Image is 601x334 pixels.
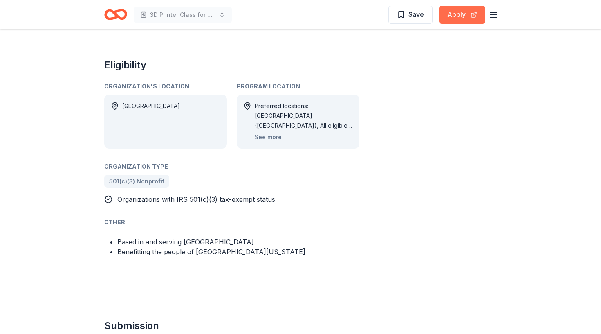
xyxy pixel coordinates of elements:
[255,132,282,142] button: See more
[104,81,227,91] div: Organization's Location
[117,195,275,203] span: Organizations with IRS 501(c)(3) tax-exempt status
[150,10,215,20] span: 3D Printer Class for Elementary and High School
[134,7,232,23] button: 3D Printer Class for Elementary and High School
[237,81,359,91] div: Program Location
[408,9,424,20] span: Save
[104,59,359,72] h2: Eligibility
[255,101,353,131] div: Preferred locations: [GEOGRAPHIC_DATA] ([GEOGRAPHIC_DATA]), All eligible locations: [GEOGRAPHIC_D...
[104,217,359,227] div: Other
[104,162,359,172] div: Organization Type
[122,101,180,142] div: [GEOGRAPHIC_DATA]
[388,6,433,24] button: Save
[117,247,359,257] li: Benefitting the people of [GEOGRAPHIC_DATA][US_STATE]
[104,319,497,332] h2: Submission
[117,237,359,247] li: Based in and serving [GEOGRAPHIC_DATA]
[109,176,164,186] span: 501(c)(3) Nonprofit
[104,5,127,24] a: Home
[104,175,169,188] a: 501(c)(3) Nonprofit
[439,6,485,24] button: Apply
